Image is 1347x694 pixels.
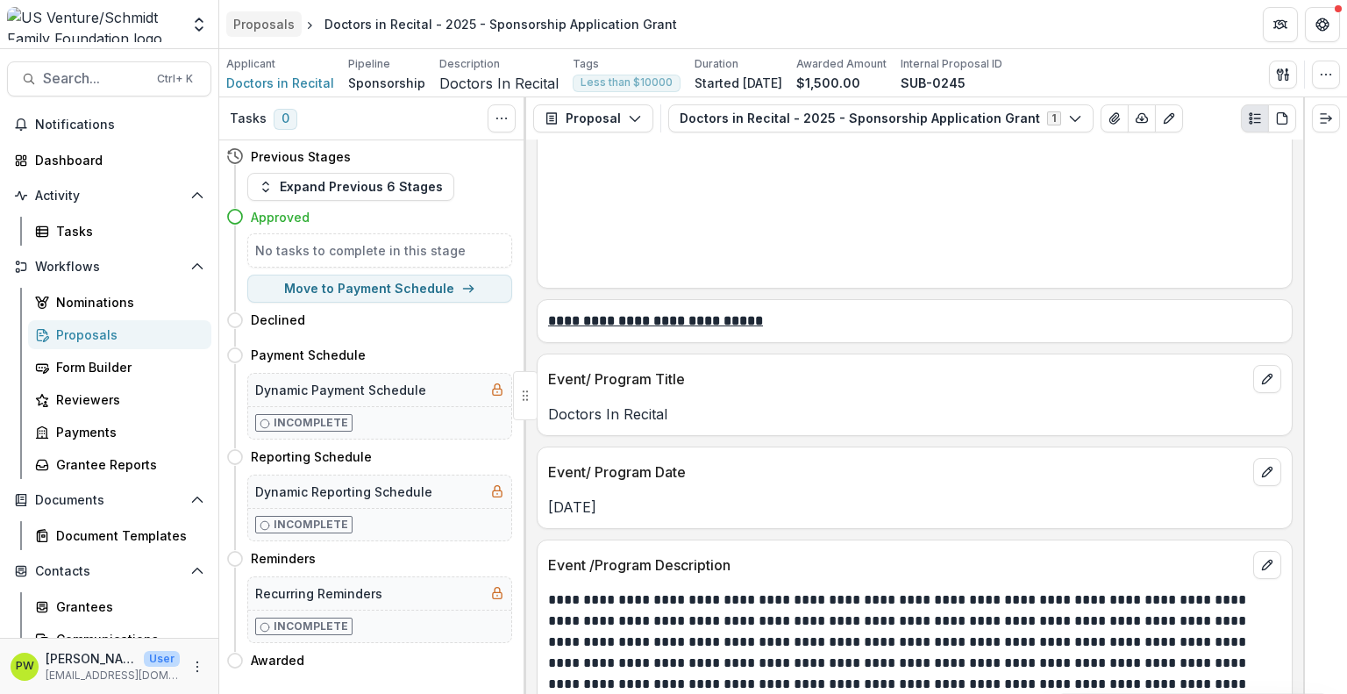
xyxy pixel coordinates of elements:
[7,557,211,585] button: Open Contacts
[226,74,334,92] a: Doctors in Recital
[251,346,366,364] h4: Payment Schedule
[46,668,180,683] p: [EMAIL_ADDRESS][DOMAIN_NAME]
[28,288,211,317] a: Nominations
[1101,104,1129,132] button: View Attached Files
[56,358,197,376] div: Form Builder
[56,423,197,441] div: Payments
[255,584,382,603] h5: Recurring Reminders
[226,11,302,37] a: Proposals
[796,74,860,92] p: $1,500.00
[1241,104,1269,132] button: Plaintext view
[56,455,197,474] div: Grantee Reports
[28,385,211,414] a: Reviewers
[274,619,348,634] p: Incomplete
[901,74,966,92] p: SUB-0245
[28,353,211,382] a: Form Builder
[35,189,183,204] span: Activity
[274,415,348,431] p: Incomplete
[548,554,1246,576] p: Event /Program Description
[28,418,211,447] a: Payments
[251,311,305,329] h4: Declined
[695,74,782,92] p: Started [DATE]
[43,70,146,87] span: Search...
[251,549,316,568] h4: Reminders
[1253,365,1281,393] button: edit
[7,253,211,281] button: Open Workflows
[348,56,390,72] p: Pipeline
[581,76,673,89] span: Less than $10000
[251,447,372,466] h4: Reporting Schedule
[439,56,500,72] p: Description
[1253,458,1281,486] button: edit
[548,368,1246,390] p: Event/ Program Title
[255,241,504,260] h5: No tasks to complete in this stage
[226,56,275,72] p: Applicant
[548,461,1246,483] p: Event/ Program Date
[16,661,34,672] div: Parker Wolf
[7,111,211,139] button: Notifications
[695,56,738,72] p: Duration
[533,104,653,132] button: Proposal
[901,56,1002,72] p: Internal Proposal ID
[35,260,183,275] span: Workflows
[274,109,297,130] span: 0
[56,630,197,648] div: Communications
[1312,104,1340,132] button: Expand right
[226,11,684,37] nav: breadcrumb
[324,15,677,33] div: Doctors in Recital - 2025 - Sponsorship Application Grant
[668,104,1094,132] button: Doctors in Recital - 2025 - Sponsorship Application Grant1
[796,56,887,72] p: Awarded Amount
[274,517,348,533] p: Incomplete
[28,450,211,479] a: Grantee Reports
[251,651,304,669] h4: Awarded
[56,326,197,344] div: Proposals
[247,275,512,303] button: Move to Payment Schedule
[1253,551,1281,579] button: edit
[7,486,211,514] button: Open Documents
[28,625,211,654] a: Communications
[548,404,1281,425] p: Doctors In Recital
[548,497,1281,518] p: [DATE]
[7,7,180,42] img: US Venture/Schmidt Family Foundation logo
[28,592,211,621] a: Grantees
[35,493,183,508] span: Documents
[7,61,211,97] button: Search...
[144,651,180,667] p: User
[1305,7,1340,42] button: Get Help
[1263,7,1298,42] button: Partners
[56,526,197,545] div: Document Templates
[348,74,425,92] p: Sponsorship
[35,564,183,579] span: Contacts
[251,147,351,166] h4: Previous Stages
[7,146,211,175] a: Dashboard
[1268,104,1296,132] button: PDF view
[46,649,137,668] p: [PERSON_NAME]
[255,381,426,399] h5: Dynamic Payment Schedule
[56,390,197,409] div: Reviewers
[187,7,211,42] button: Open entity switcher
[28,320,211,349] a: Proposals
[488,104,516,132] button: Toggle View Cancelled Tasks
[187,656,208,677] button: More
[153,69,196,89] div: Ctrl + K
[35,118,204,132] span: Notifications
[35,151,197,169] div: Dashboard
[28,521,211,550] a: Document Templates
[56,597,197,616] div: Grantees
[230,111,267,126] h3: Tasks
[573,56,599,72] p: Tags
[251,208,310,226] h4: Approved
[56,222,197,240] div: Tasks
[28,217,211,246] a: Tasks
[233,15,295,33] div: Proposals
[1155,104,1183,132] button: Edit as form
[56,293,197,311] div: Nominations
[7,182,211,210] button: Open Activity
[439,73,559,94] p: Doctors In Recital
[255,483,432,501] h5: Dynamic Reporting Schedule
[247,173,454,201] button: Expand Previous 6 Stages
